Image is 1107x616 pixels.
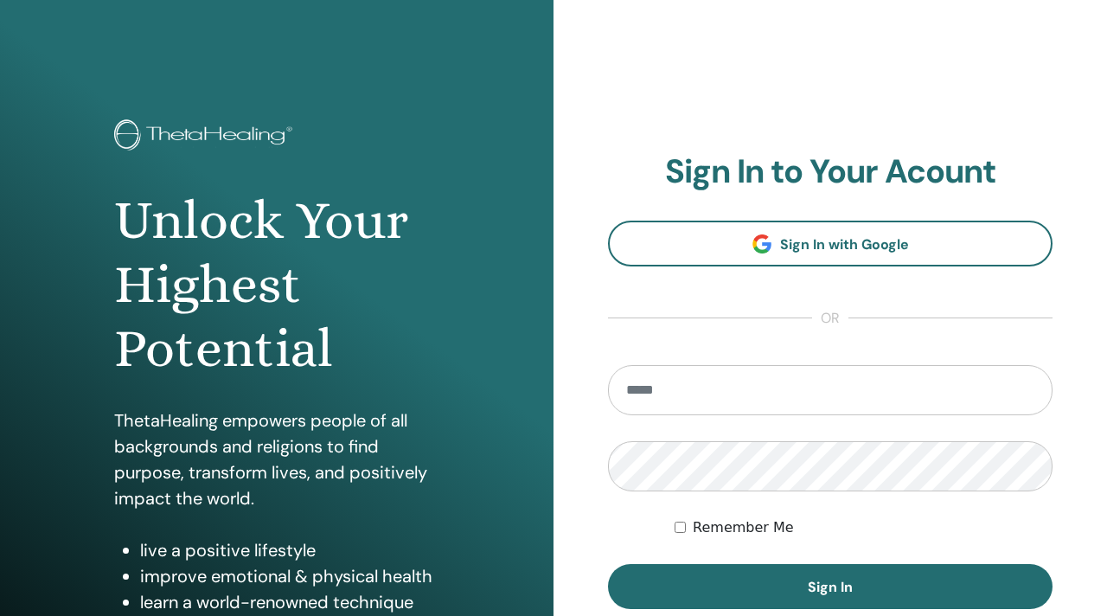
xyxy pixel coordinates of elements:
span: Sign In with Google [780,235,909,253]
button: Sign In [608,564,1053,609]
span: or [812,308,848,329]
a: Sign In with Google [608,221,1053,266]
label: Remember Me [693,517,794,538]
h2: Sign In to Your Acount [608,152,1053,192]
li: learn a world-renowned technique [140,589,440,615]
li: live a positive lifestyle [140,537,440,563]
li: improve emotional & physical health [140,563,440,589]
span: Sign In [808,578,853,596]
h1: Unlock Your Highest Potential [114,189,440,382]
p: ThetaHealing empowers people of all backgrounds and religions to find purpose, transform lives, a... [114,407,440,511]
div: Keep me authenticated indefinitely or until I manually logout [675,517,1053,538]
